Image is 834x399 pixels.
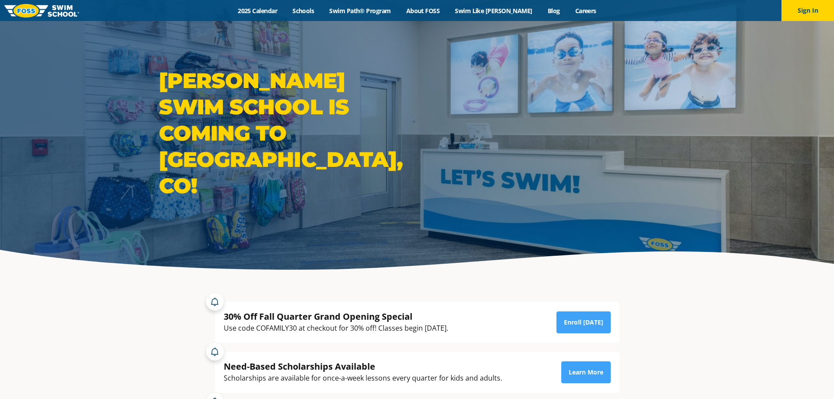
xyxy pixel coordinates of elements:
[561,361,611,383] a: Learn More
[4,4,79,18] img: FOSS Swim School Logo
[540,7,567,15] a: Blog
[230,7,285,15] a: 2025 Calendar
[567,7,604,15] a: Careers
[322,7,398,15] a: Swim Path® Program
[224,360,502,372] div: Need-Based Scholarships Available
[285,7,322,15] a: Schools
[224,322,448,334] div: Use code COFAMILY30 at checkout for 30% off! Classes begin [DATE].
[556,311,611,333] a: Enroll [DATE]
[224,311,448,322] div: 30% Off Fall Quarter Grand Opening Special
[398,7,447,15] a: About FOSS
[159,67,413,199] h1: [PERSON_NAME] Swim School is coming to [GEOGRAPHIC_DATA], CO!
[447,7,540,15] a: Swim Like [PERSON_NAME]
[224,372,502,384] div: Scholarships are available for once-a-week lessons every quarter for kids and adults.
